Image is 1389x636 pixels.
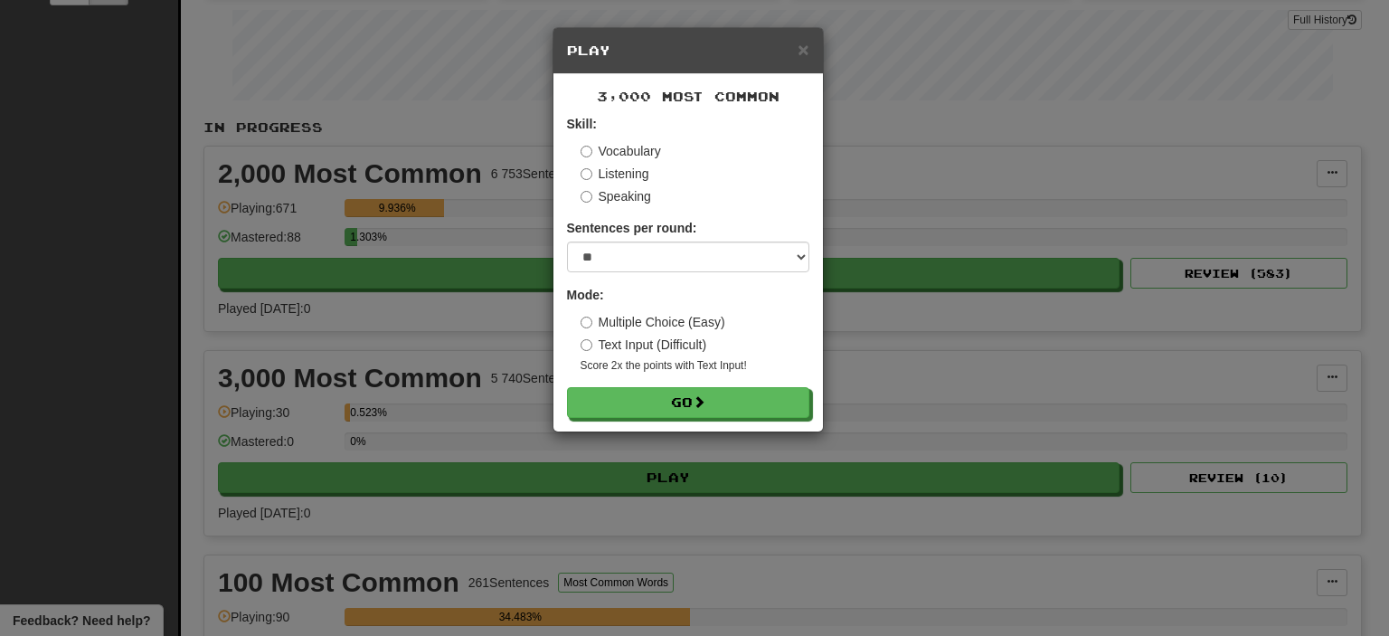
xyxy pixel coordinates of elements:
[581,168,592,180] input: Listening
[567,288,604,302] strong: Mode:
[798,40,808,59] button: Close
[597,89,780,104] span: 3,000 Most Common
[581,191,592,203] input: Speaking
[581,336,707,354] label: Text Input (Difficult)
[581,317,592,328] input: Multiple Choice (Easy)
[567,387,809,418] button: Go
[567,219,697,237] label: Sentences per round:
[798,39,808,60] span: ×
[581,358,809,374] small: Score 2x the points with Text Input !
[567,42,809,60] h5: Play
[581,146,592,157] input: Vocabulary
[581,165,649,183] label: Listening
[581,187,651,205] label: Speaking
[581,142,661,160] label: Vocabulary
[581,339,592,351] input: Text Input (Difficult)
[581,313,725,331] label: Multiple Choice (Easy)
[567,117,597,131] strong: Skill:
